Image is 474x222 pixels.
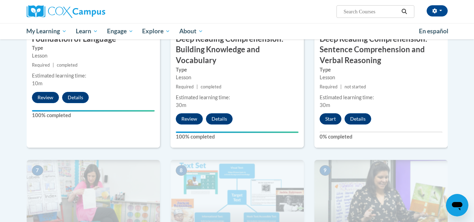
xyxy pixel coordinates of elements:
button: Account Settings [427,5,448,16]
input: Search Courses [343,7,399,16]
a: Cox Campus [27,5,160,18]
button: Review [32,92,59,103]
div: Your progress [176,132,299,133]
span: Engage [107,27,133,35]
div: Estimated learning time: [176,94,299,101]
h3: Deep Reading Comprehension: Sentence Comprehension and Verbal Reasoning [314,34,448,66]
div: Lesson [32,52,155,60]
span: | [53,62,54,68]
a: Engage [102,23,138,39]
label: Type [32,44,155,52]
div: Estimated learning time: [320,94,442,101]
a: My Learning [22,23,72,39]
label: 0% completed [320,133,442,141]
span: Required [320,84,338,89]
img: Cox Campus [27,5,105,18]
span: | [196,84,198,89]
div: Estimated learning time: [32,72,155,80]
a: Learn [71,23,102,39]
span: 10m [32,80,42,86]
div: Your progress [32,110,155,112]
label: 100% completed [32,112,155,119]
a: En español [414,24,453,39]
a: About [175,23,208,39]
span: | [340,84,342,89]
span: completed [201,84,221,89]
span: completed [57,62,78,68]
span: not started [345,84,366,89]
button: Details [206,113,233,125]
span: Learn [76,27,98,35]
span: My Learning [26,27,67,35]
span: 7 [32,165,43,176]
button: Details [62,92,89,103]
span: Required [32,62,50,68]
iframe: Button to launch messaging window [446,194,468,216]
span: Explore [142,27,170,35]
label: Type [176,66,299,74]
a: Explore [138,23,175,39]
h3: Deep Reading Comprehension: Building Knowledge and Vocabulary [171,34,304,66]
button: Search [399,7,409,16]
label: Type [320,66,442,74]
label: 100% completed [176,133,299,141]
span: About [179,27,203,35]
button: Start [320,113,341,125]
span: 8 [176,165,187,176]
span: 30m [320,102,330,108]
button: Details [345,113,371,125]
span: En español [419,27,448,35]
div: Main menu [16,23,458,39]
div: Lesson [176,74,299,81]
span: Required [176,84,194,89]
div: Lesson [320,74,442,81]
span: 30m [176,102,186,108]
button: Review [176,113,203,125]
span: 9 [320,165,331,176]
